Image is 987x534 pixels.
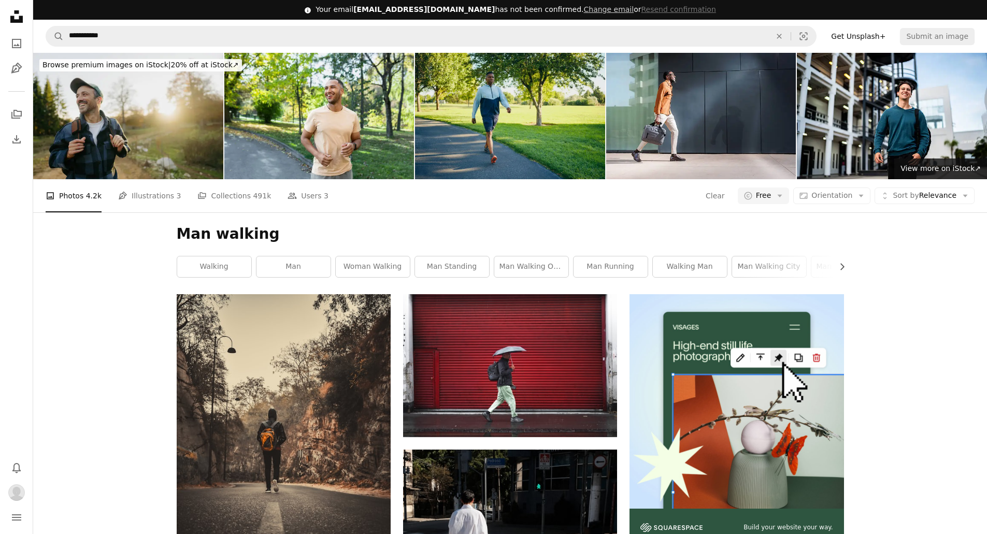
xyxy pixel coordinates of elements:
a: Photos [6,33,27,54]
button: Orientation [793,187,870,204]
a: Home — Unsplash [6,6,27,29]
a: man walking city [732,256,806,277]
a: man walking on road [494,256,568,277]
img: file-1606177908946-d1eed1cbe4f5image [640,523,703,532]
a: Illustrations 3 [118,179,181,212]
img: man in black jacket and gray pants holding umbrella walking on sidewalk [403,294,617,437]
span: 20% off at iStock ↗ [42,61,239,69]
span: Relevance [893,191,956,201]
span: Free [756,191,771,201]
button: Clear [705,187,725,204]
button: Notifications [6,457,27,478]
a: View more on iStock↗ [894,158,987,179]
a: Collections 491k [197,179,271,212]
button: Visual search [791,26,816,46]
h1: Man walking [177,225,844,243]
img: Avatar of user Ann Burnett [8,484,25,501]
button: Search Unsplash [46,26,64,46]
img: Mature Man Exercising in a Park in the Morning [415,53,605,179]
span: 3 [177,190,181,201]
a: man walking in city [811,256,885,277]
button: Free [738,187,790,204]
button: Resend confirmation [641,5,716,15]
a: man [256,256,331,277]
a: Browse premium images on iStock|20% off at iStock↗ [33,53,248,78]
span: 491k [253,190,271,201]
button: Profile [6,482,27,503]
button: Sort byRelevance [875,187,975,204]
a: walking man [653,256,727,277]
a: Collections [6,104,27,125]
a: Download History [6,129,27,150]
a: man standing [415,256,489,277]
span: 3 [324,190,328,201]
span: View more on iStock ↗ [900,164,981,172]
img: Man walking outdoors carrying a bag in an urban environment [606,53,796,179]
button: Menu [6,507,27,528]
a: man in black jacket and gray pants holding umbrella walking on sidewalk [403,361,617,370]
img: Young student man walking at university [797,53,987,179]
a: Illustrations [6,58,27,79]
span: Build your website your way. [743,523,833,532]
a: Users 3 [288,179,328,212]
div: Your email has not been confirmed. [316,5,716,15]
img: Portrait of a mid adult male hiker [33,53,223,179]
img: Cheerful and successful hispanic man jogging in the park, man running on a sunny day, smiling and... [224,53,414,179]
button: Clear [768,26,791,46]
a: man in black jacket and black pants walking on road during daytime [177,450,391,459]
span: Browse premium images on iStock | [42,61,170,69]
span: or [583,5,716,13]
button: scroll list to the right [833,256,844,277]
form: Find visuals sitewide [46,26,817,47]
a: Change email [583,5,634,13]
a: walking [177,256,251,277]
a: man running [574,256,648,277]
span: Orientation [811,191,852,199]
span: [EMAIL_ADDRESS][DOMAIN_NAME] [353,5,495,13]
img: file-1723602894256-972c108553a7image [630,294,843,508]
a: woman walking [336,256,410,277]
a: Get Unsplash+ [825,28,892,45]
span: Sort by [893,191,919,199]
button: Submit an image [900,28,975,45]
